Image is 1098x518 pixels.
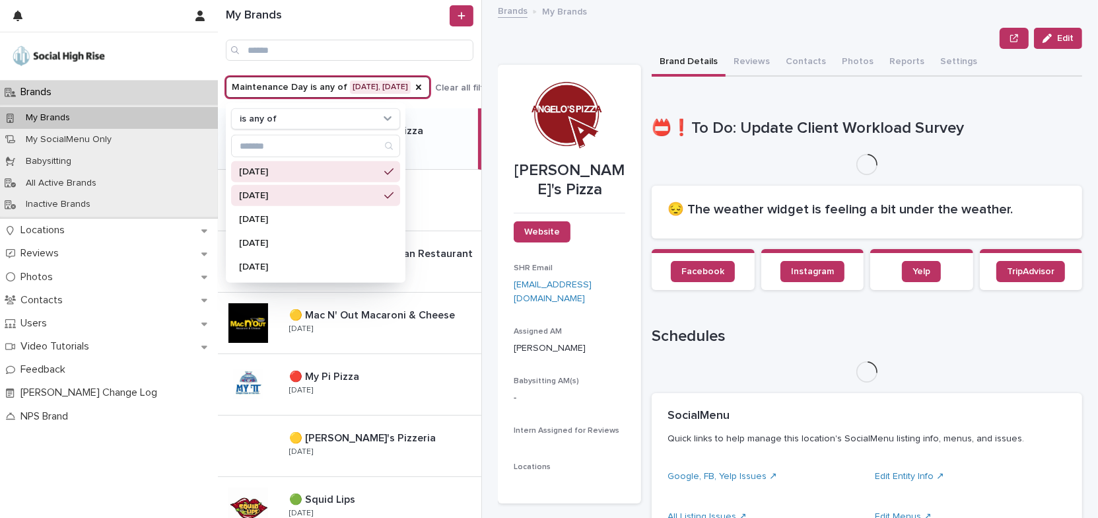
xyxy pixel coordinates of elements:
[668,433,1061,445] p: Quick links to help manage this location's SocialMenu listing info, menus, and issues.
[524,227,560,237] span: Website
[498,3,528,18] a: Brands
[15,387,168,399] p: [PERSON_NAME] Change Log
[289,491,358,506] p: 🟢 Squid Lips
[1007,267,1054,276] span: TripAdvisor
[430,78,498,98] button: Clear all filters
[881,49,932,77] button: Reports
[514,463,551,471] span: Locations
[226,77,430,98] button: Maintenance Day
[15,112,81,124] p: My Brands
[514,342,625,355] p: [PERSON_NAME]
[218,293,481,354] a: 🟡 Mac N' Out Macaroni & Cheese🟡 Mac N' Out Macaroni & Cheese [DATE]
[15,247,69,260] p: Reviews
[15,317,57,330] p: Users
[932,49,985,77] button: Settings
[15,134,122,145] p: My SocialMenu Only
[231,135,400,157] div: Search
[218,416,481,477] a: 🟡 [PERSON_NAME]'s Pizzeria🟡 [PERSON_NAME]'s Pizzeria [DATE]
[652,119,1082,138] h1: 📛❗To Do: Update Client Workload Survey
[239,191,379,200] p: [DATE]
[435,83,498,92] span: Clear all filters
[514,377,579,385] span: Babysitting AM(s)
[514,280,592,303] a: [EMAIL_ADDRESS][DOMAIN_NAME]
[226,9,447,23] h1: My Brands
[239,215,379,224] p: [DATE]
[239,239,379,248] p: [DATE]
[15,271,63,283] p: Photos
[875,472,944,481] a: Edit Entity Info ↗
[514,328,562,336] span: Assigned AM
[289,386,313,395] p: [DATE]
[240,113,277,124] p: is any of
[289,509,313,518] p: [DATE]
[289,307,458,322] p: 🟡 Mac N' Out Macaroni & Cheese
[289,368,362,383] p: 🔴 My Pi Pizza
[15,363,76,376] p: Feedback
[289,429,438,445] p: 🟡 [PERSON_NAME]'s Pizzeria
[514,221,570,242] a: Website
[11,43,107,69] img: o5DnuTxEQV6sW9jFYBBf
[15,294,73,307] p: Contacts
[668,202,1066,217] h2: 😔 The weather widget is feeling a bit under the weather.
[902,261,941,282] a: Yelp
[218,108,481,170] a: 🟢 [PERSON_NAME]'s Pizza🟢 [PERSON_NAME]'s Pizza [DATE]
[239,167,379,176] p: [DATE]
[778,49,834,77] button: Contacts
[912,267,930,276] span: Yelp
[681,267,724,276] span: Facebook
[834,49,881,77] button: Photos
[218,170,481,231] a: 🔴 Frugals🔴 Frugals [DATE]
[668,472,777,481] a: Google, FB, Yelp Issues ↗
[1034,28,1082,49] button: Edit
[780,261,844,282] a: Instagram
[15,224,75,237] p: Locations
[668,409,730,424] h2: SocialMenu
[514,161,625,200] p: [PERSON_NAME]'s Pizza
[218,231,481,293] a: 🟡 Lajamaya Salvadorean Restaurant🟡 Lajamaya Salvadorean Restaurant [DATE]
[671,261,735,282] a: Facebook
[239,262,379,272] p: [DATE]
[15,86,62,98] p: Brands
[226,40,473,61] input: Search
[791,267,834,276] span: Instagram
[1057,34,1074,43] span: Edit
[15,156,82,167] p: Babysitting
[15,178,107,189] p: All Active Brands
[652,49,726,77] button: Brand Details
[218,354,481,416] a: 🔴 My Pi Pizza🔴 My Pi Pizza [DATE]
[15,410,79,423] p: NPS Brand
[289,447,313,457] p: [DATE]
[514,264,553,272] span: SHR Email
[15,340,100,353] p: Video Tutorials
[542,3,587,18] p: My Brands
[289,324,313,334] p: [DATE]
[726,49,778,77] button: Reviews
[996,261,1065,282] a: TripAdvisor
[15,199,101,210] p: Inactive Brands
[232,135,399,157] input: Search
[652,327,1082,346] h1: Schedules
[514,427,619,435] span: Intern Assigned for Reviews
[514,391,625,405] p: -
